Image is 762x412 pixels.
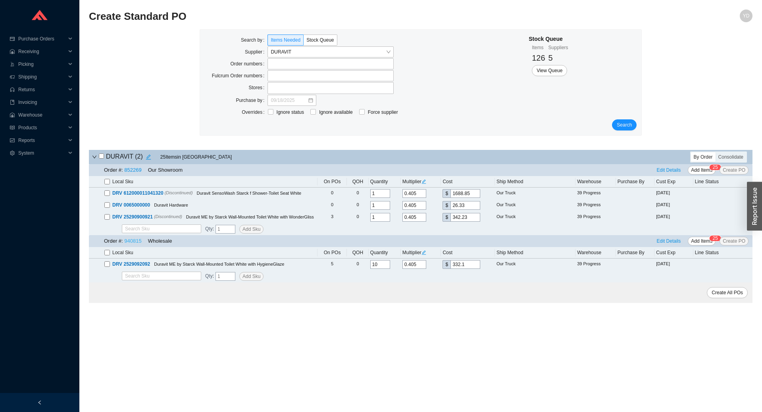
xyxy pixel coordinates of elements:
[575,188,616,199] td: 39 Progress
[186,215,314,219] span: Duravit ME by Starck Wall-Mounted Toilet White with WonderGliss
[165,190,193,195] i: (Discontinued)
[529,34,568,44] div: Stock Queue
[112,178,133,186] span: Local Sku
[271,47,391,57] span: DURAVIT
[495,259,575,270] td: Our Truck
[495,211,575,223] td: Our Truck
[713,165,716,170] span: 2
[715,236,718,241] span: 5
[112,202,150,208] span: DRV 0065000000
[688,166,716,174] button: Add Items
[443,201,450,210] div: $
[575,259,616,270] td: 39 Progress
[273,108,307,116] span: Ignore status
[112,249,133,257] span: Local Sku
[691,152,716,162] div: By Order
[548,44,568,52] div: Suppliers
[548,54,553,62] span: 5
[654,247,693,259] th: Cust Exp
[369,247,401,259] th: Quantity
[112,214,153,220] span: DRV 25290900921
[657,237,681,245] span: Edit Details
[236,95,267,106] label: Purchase by
[743,10,750,22] span: YD
[10,151,15,155] span: setting
[143,151,154,163] button: edit
[713,236,716,241] span: 2
[18,45,66,58] span: Receiving
[317,199,347,211] td: 0
[693,176,752,188] th: Line Status
[10,138,15,143] span: fund
[575,247,616,259] th: Warehouse
[104,238,123,244] span: Order #:
[612,119,637,130] button: Search
[10,100,15,105] span: book
[712,289,743,297] span: Create All POs
[421,179,426,184] span: edit
[575,199,616,211] td: 39 Progress
[205,273,213,279] span: Qty
[18,83,66,96] span: Returns
[495,188,575,199] td: Our Truck
[316,108,356,116] span: Ignore available
[239,272,264,281] button: Add Sku
[654,237,684,245] button: Edit Details
[18,134,66,147] span: Reports
[245,46,267,57] label: Supplier:
[365,108,401,116] span: Force supplier
[317,247,347,259] th: On POs
[710,165,721,170] sup: 25
[154,203,188,207] span: Duravit Hardware
[317,188,347,199] td: 0
[99,151,154,163] h4: DURAVIT
[347,259,368,270] td: 0
[124,167,141,173] a: 852269
[654,188,693,199] td: [DATE]
[104,167,123,173] span: Order #:
[693,247,752,259] th: Line Status
[402,178,440,186] div: Multiplier
[306,37,334,43] span: Stock Queue
[317,259,347,270] td: 5
[148,167,183,173] span: Our Showroom
[248,82,267,93] label: Stores
[205,225,214,234] span: :
[691,166,712,174] span: Add Items
[124,238,141,244] a: 940815
[495,199,575,211] td: Our Truck
[532,65,567,76] button: View Queue
[691,237,712,245] span: Add Items
[443,213,450,222] div: $
[242,107,267,118] label: Overrides
[271,96,308,104] input: 09/18/2025
[575,176,616,188] th: Warehouse
[369,176,401,188] th: Quantity
[18,58,66,71] span: Picking
[616,176,655,188] th: Purchase By
[421,250,426,255] span: edit
[18,71,66,83] span: Shipping
[443,260,450,269] div: $
[205,226,213,232] span: Qty
[710,236,721,241] sup: 25
[654,176,693,188] th: Cust Exp
[112,190,164,196] span: DRV 612000011041320
[271,37,300,43] span: Items Needed
[617,121,632,129] span: Search
[347,199,368,211] td: 0
[89,10,587,23] h2: Create Standard PO
[441,176,495,188] th: Cost
[575,211,616,223] td: 39 Progress
[148,238,172,244] span: Wholesale
[216,272,235,281] input: 1
[112,261,150,267] span: DRV 2529092092
[10,36,15,41] span: credit-card
[537,67,562,75] span: View Queue
[239,225,264,234] button: Add Sku
[317,211,347,223] td: 3
[10,125,15,130] span: read
[160,153,232,161] span: 25 Item s in [GEOGRAPHIC_DATA]
[495,176,575,188] th: Ship Method
[154,262,284,266] span: Duravit ME by Starck Wall-Mounted Toilet White with HygieneGlaze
